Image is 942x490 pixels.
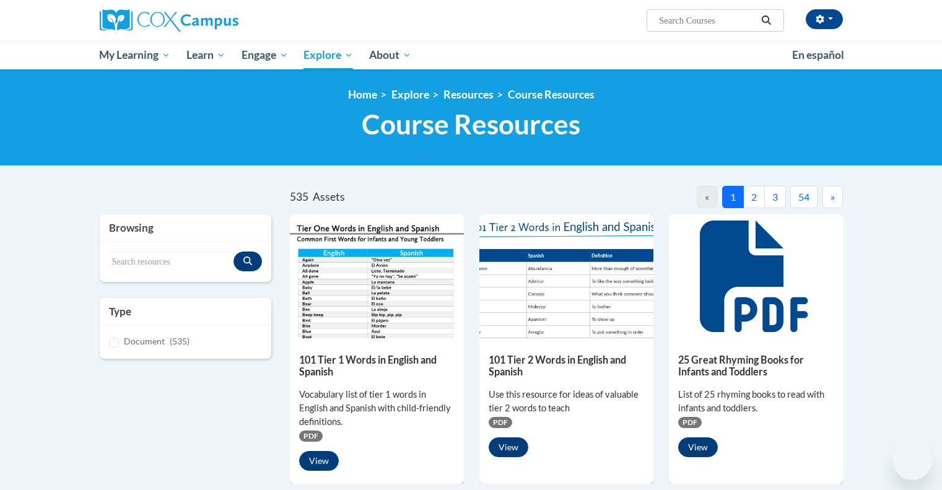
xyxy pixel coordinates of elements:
a: En español [784,42,852,68]
a: Course Resources [508,88,595,101]
button: 2 [743,186,765,208]
span: My Learning [99,48,170,63]
span: Course Resources [362,108,580,141]
button: View [489,437,528,457]
button: Search resources [233,252,262,271]
button: Search [757,13,775,28]
button: 1 [722,186,744,208]
div: List of 25 rhyming books to read with infants and toddlers. [678,388,834,415]
span: (535) [170,336,190,346]
span: PDF [489,417,512,428]
h3: Type [109,304,263,319]
button: 3 [764,186,786,208]
button: View [678,437,718,457]
h5: 101 Tier 1 Words in English and Spanish [299,354,455,378]
span: PDF [678,417,702,428]
a: About [361,41,419,69]
button: Account Settings [806,9,843,29]
button: View [299,451,339,471]
button: Next [822,186,843,208]
input: Search Courses [658,13,757,28]
div: Vocabulary list of tier 1 words in English and Spanish with child-friendly definitions. [299,388,455,429]
a: Explore [295,41,361,69]
span: Engage [242,48,288,63]
span: En español [792,48,844,61]
span: PDF [299,431,323,442]
h5: 25 Great Rhyming Books for Infants and Toddlers [678,354,834,378]
img: Cox Campus [100,9,238,32]
a: Learn [178,41,233,69]
nav: Pagination Navigation [566,186,842,208]
a: Resources [443,88,494,101]
a: Home [348,88,377,101]
a: My Learning [92,41,179,69]
span: » [831,191,835,203]
a: Engage [233,41,296,69]
a: Cox Campus [100,9,335,32]
div: Main menu [81,41,861,69]
span: Assets [313,190,345,203]
img: 836e94b2-264a-47ae-9840-fb2574307f3b.pdf [479,214,653,338]
iframe: Button to launch messaging window [892,440,932,480]
button: 54 [790,186,818,208]
a: Explore [391,88,429,101]
h3: Browsing [109,221,263,235]
span: About [369,48,411,63]
span: Explore [303,48,353,63]
input: Search resources [109,252,234,273]
h5: 101 Tier 2 Words in English and Spanish [489,354,644,378]
span: 535 [290,190,308,203]
div: Use this resource for ideas of valuable tier 2 words to teach [489,388,644,415]
span: Document [124,336,165,346]
img: d35314be-4b7e-462d-8f95-b17e3d3bb747.pdf [290,214,464,338]
span: Learn [186,48,225,63]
